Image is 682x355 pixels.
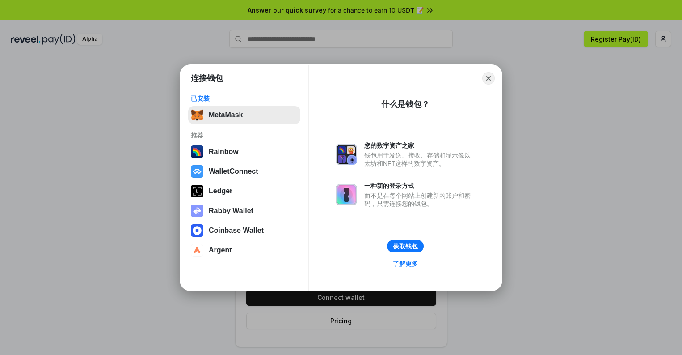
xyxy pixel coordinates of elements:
img: svg+xml,%3Csvg%20width%3D%22120%22%20height%3D%22120%22%20viewBox%3D%220%200%20120%20120%22%20fil... [191,145,203,158]
div: 而不是在每个网站上创建新的账户和密码，只需连接您的钱包。 [364,192,475,208]
button: 获取钱包 [387,240,424,252]
img: svg+xml,%3Csvg%20xmlns%3D%22http%3A%2F%2Fwww.w3.org%2F2000%2Fsvg%22%20fill%3D%22none%22%20viewBox... [336,184,357,205]
button: Ledger [188,182,300,200]
button: Coinbase Wallet [188,222,300,240]
div: 获取钱包 [393,242,418,250]
h1: 连接钱包 [191,73,223,84]
div: Coinbase Wallet [209,227,264,235]
div: Rabby Wallet [209,207,253,215]
img: svg+xml,%3Csvg%20xmlns%3D%22http%3A%2F%2Fwww.w3.org%2F2000%2Fsvg%22%20fill%3D%22none%22%20viewBox... [191,205,203,217]
img: svg+xml,%3Csvg%20fill%3D%22none%22%20height%3D%2233%22%20viewBox%3D%220%200%2035%2033%22%20width%... [191,109,203,121]
div: MetaMask [209,111,243,119]
div: Ledger [209,187,232,195]
div: 钱包用于发送、接收、存储和显示像以太坊和NFT这样的数字资产。 [364,151,475,167]
div: 推荐 [191,131,298,139]
button: Rainbow [188,143,300,161]
img: svg+xml,%3Csvg%20xmlns%3D%22http%3A%2F%2Fwww.w3.org%2F2000%2Fsvg%22%20width%3D%2228%22%20height%3... [191,185,203,197]
a: 了解更多 [387,258,423,269]
div: 了解更多 [393,260,418,268]
button: Argent [188,241,300,259]
div: 已安装 [191,94,298,103]
button: Rabby Wallet [188,202,300,220]
img: svg+xml,%3Csvg%20width%3D%2228%22%20height%3D%2228%22%20viewBox%3D%220%200%2028%2028%22%20fill%3D... [191,244,203,257]
div: 您的数字资产之家 [364,141,475,150]
div: Rainbow [209,148,239,156]
div: 什么是钱包？ [381,99,429,110]
img: svg+xml,%3Csvg%20width%3D%2228%22%20height%3D%2228%22%20viewBox%3D%220%200%2028%2028%22%20fill%3D... [191,165,203,178]
button: Close [482,72,495,85]
div: Argent [209,246,232,254]
img: svg+xml,%3Csvg%20width%3D%2228%22%20height%3D%2228%22%20viewBox%3D%220%200%2028%2028%22%20fill%3D... [191,224,203,237]
div: 一种新的登录方式 [364,182,475,190]
img: svg+xml,%3Csvg%20xmlns%3D%22http%3A%2F%2Fwww.w3.org%2F2000%2Fsvg%22%20fill%3D%22none%22%20viewBox... [336,144,357,165]
div: WalletConnect [209,167,258,175]
button: MetaMask [188,106,300,124]
button: WalletConnect [188,163,300,180]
